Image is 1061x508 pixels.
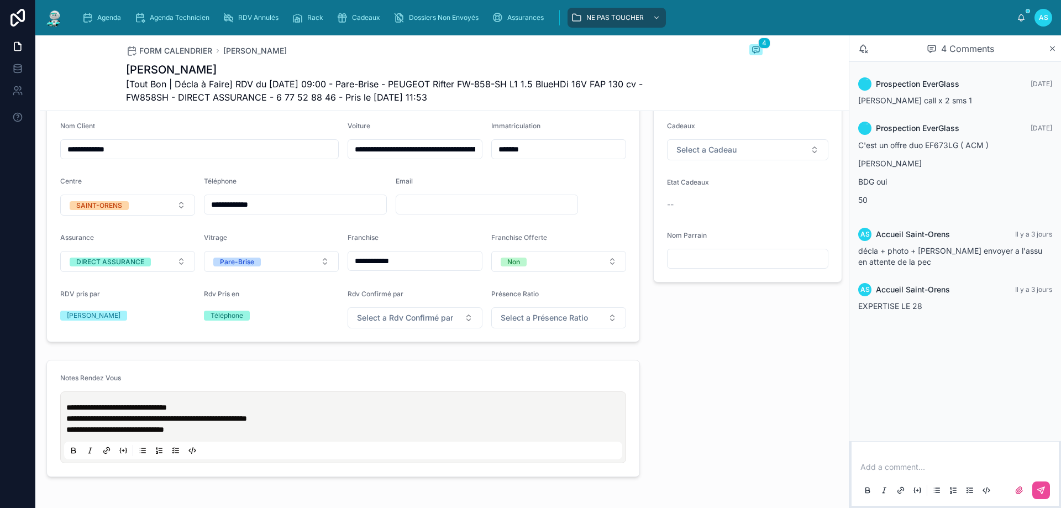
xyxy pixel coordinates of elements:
span: Franchise [348,233,379,242]
span: Il y a 3 jours [1015,285,1052,294]
span: décla + photo + [PERSON_NAME] envoyer a l'assu en attente de la pec [858,246,1042,266]
button: Select Button [491,307,626,328]
span: Assurance [60,233,94,242]
div: [PERSON_NAME] [67,311,120,321]
p: [PERSON_NAME] [858,158,1052,169]
div: Téléphone [211,311,243,321]
button: 4 [749,44,763,57]
span: Téléphone [204,177,237,185]
span: Immatriculation [491,122,540,130]
span: Cadeaux [667,122,695,130]
span: RDV pris par [60,290,100,298]
button: Select Button [204,251,339,272]
div: scrollable content [73,6,1017,30]
span: Présence Ratio [491,290,539,298]
p: C'est un offre duo EF673LG ( ACM ) [858,139,1052,151]
span: Cadeaux [352,13,380,22]
span: Select a Présence Ratio [501,312,588,323]
span: [DATE] [1031,124,1052,132]
h1: [PERSON_NAME] [126,62,680,77]
span: Etat Cadeaux [667,178,709,186]
button: Select Button [667,139,828,160]
span: FORM CALENDRIER [139,45,212,56]
span: AS [860,285,870,294]
button: Select Button [60,195,195,216]
img: App logo [44,9,64,27]
span: [DATE] [1031,80,1052,88]
span: RDV Annulés [238,13,279,22]
a: RDV Annulés [219,8,286,28]
span: 4 Comments [941,42,994,55]
span: Dossiers Non Envoyés [409,13,479,22]
span: Nom Client [60,122,95,130]
div: SAINT-ORENS [76,201,122,210]
span: Vitrage [204,233,227,242]
span: Notes Rendez Vous [60,374,121,382]
span: 4 [758,38,770,49]
span: [PERSON_NAME] call x 2 sms 1 [858,96,972,105]
div: Pare-Brise [220,258,254,266]
a: Rack [288,8,331,28]
span: Agenda Technicien [150,13,209,22]
span: Centre [60,177,82,185]
span: Prospection EverGlass [876,123,959,134]
span: Accueil Saint-Orens [876,284,950,295]
div: DIRECT ASSURANCE [76,258,144,266]
a: Dossiers Non Envoyés [390,8,486,28]
span: Accueil Saint-Orens [876,229,950,240]
button: Select Button [491,251,626,272]
span: Voiture [348,122,370,130]
a: Cadeaux [333,8,388,28]
span: AS [860,230,870,239]
a: Assurances [489,8,551,28]
span: EXPERTISE LE 28 [858,301,922,311]
button: Select Button [348,307,482,328]
span: NE PAS TOUCHER [586,13,644,22]
a: NE PAS TOUCHER [568,8,666,28]
span: [Tout Bon | Décla à Faire] RDV du [DATE] 09:00 - Pare-Brise - PEUGEOT Rifter FW-858-SH L1 1.5 Blu... [126,77,680,104]
p: BDG oui [858,176,1052,187]
span: Email [396,177,413,185]
span: Rdv Confirmé par [348,290,403,298]
div: Non [507,258,520,266]
span: -- [667,199,674,210]
a: FORM CALENDRIER [126,45,212,56]
span: Rdv Pris en [204,290,239,298]
span: AS [1039,13,1048,22]
span: Assurances [507,13,544,22]
button: Select Button [60,251,195,272]
span: Franchise Offerte [491,233,547,242]
span: Select a Rdv Confirmé par [357,312,453,323]
span: Select a Cadeau [676,144,737,155]
p: 50 [858,194,1052,206]
a: [PERSON_NAME] [223,45,287,56]
span: Nom Parrain [667,231,707,239]
span: Agenda [97,13,121,22]
span: Prospection EverGlass [876,78,959,90]
span: Rack [307,13,323,22]
a: Agenda Technicien [131,8,217,28]
span: Il y a 3 jours [1015,230,1052,238]
a: Agenda [78,8,129,28]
